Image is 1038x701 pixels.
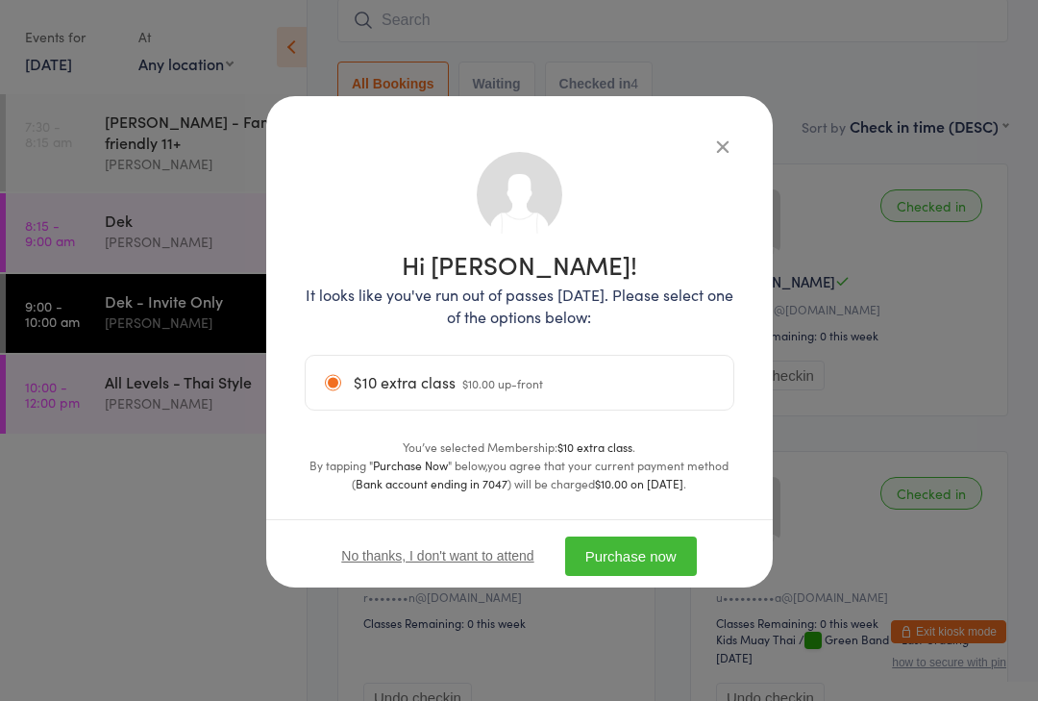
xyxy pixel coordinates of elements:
button: Purchase now [565,537,697,576]
strong: $10 extra class [557,438,632,455]
button: No thanks, I don't want to attend [341,548,533,563]
p: It looks like you've run out of passes [DATE]. Please select one of the options below: [305,284,734,328]
strong: $10.00 on [DATE] [595,475,683,491]
span: you agree that your current payment method ( [352,457,729,491]
label: $10 extra class [325,356,714,410]
div: You’ve selected Membership: . [305,438,734,456]
strong: Bank account ending in 7047 [356,475,507,491]
div: By tapping " " below, [305,456,734,492]
span: $10.00 up-front [462,375,543,391]
h1: Hi [PERSON_NAME]! [305,252,734,277]
span: ) will be charged . [507,475,686,491]
img: no_photo.png [475,150,564,239]
strong: Purchase Now [373,457,448,473]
